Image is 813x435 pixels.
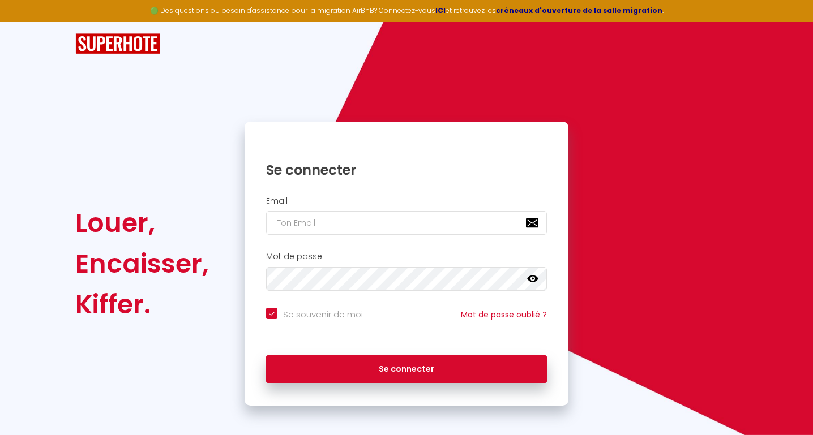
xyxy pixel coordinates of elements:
[461,309,547,320] a: Mot de passe oublié ?
[266,252,547,261] h2: Mot de passe
[496,6,662,15] a: créneaux d'ouverture de la salle migration
[75,203,209,243] div: Louer,
[266,211,547,235] input: Ton Email
[266,355,547,384] button: Se connecter
[266,196,547,206] h2: Email
[266,161,547,179] h1: Se connecter
[75,243,209,284] div: Encaisser,
[75,284,209,325] div: Kiffer.
[435,6,446,15] a: ICI
[75,33,160,54] img: SuperHote logo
